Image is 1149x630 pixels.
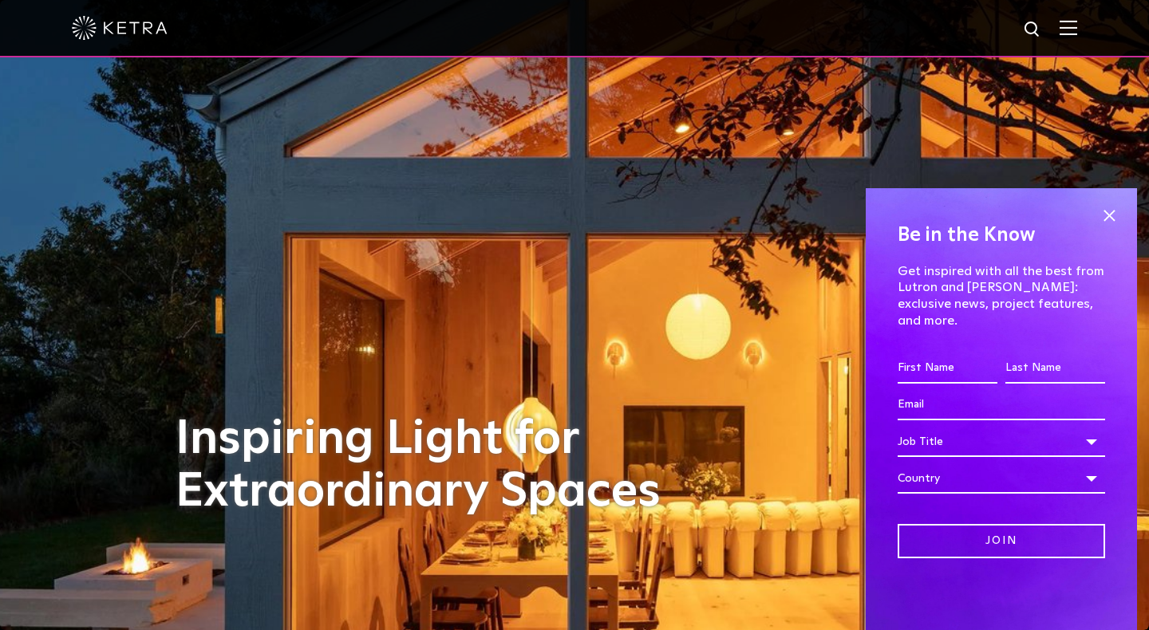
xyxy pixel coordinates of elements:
[898,220,1105,250] h4: Be in the Know
[1023,20,1043,40] img: search icon
[1060,20,1077,35] img: Hamburger%20Nav.svg
[72,16,168,40] img: ketra-logo-2019-white
[1005,353,1105,384] input: Last Name
[898,427,1105,457] div: Job Title
[176,413,694,518] h1: Inspiring Light for Extraordinary Spaces
[898,463,1105,494] div: Country
[898,524,1105,558] input: Join
[898,263,1105,329] p: Get inspired with all the best from Lutron and [PERSON_NAME]: exclusive news, project features, a...
[898,353,997,384] input: First Name
[898,390,1105,420] input: Email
